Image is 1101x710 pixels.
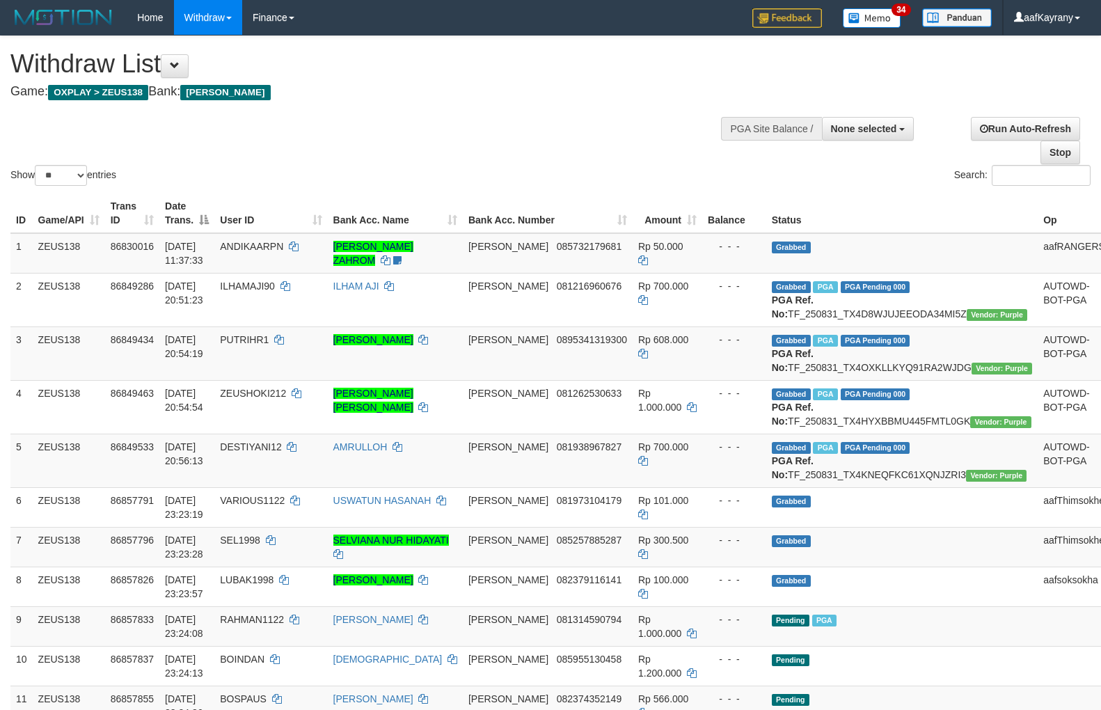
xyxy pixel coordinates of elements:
div: - - - [708,652,761,666]
span: 86849463 [111,388,154,399]
span: 86830016 [111,241,154,252]
span: PGA Pending [841,388,910,400]
td: 10 [10,646,33,686]
div: - - - [708,279,761,293]
span: Rp 1.200.000 [638,654,681,679]
span: [DATE] 23:23:57 [165,574,203,599]
span: [PERSON_NAME] [468,654,548,665]
span: Rp 50.000 [638,241,683,252]
span: [PERSON_NAME] [468,388,548,399]
span: Copy 081314590794 to clipboard [557,614,621,625]
td: ZEUS138 [33,606,105,646]
span: Rp 300.500 [638,535,688,546]
span: [DATE] 11:37:33 [165,241,203,266]
span: Rp 700.000 [638,281,688,292]
span: OXPLAY > ZEUS138 [48,85,148,100]
th: Balance [702,194,766,233]
th: User ID: activate to sort column ascending [214,194,327,233]
td: 2 [10,273,33,326]
img: Button%20Memo.svg [843,8,901,28]
div: - - - [708,333,761,347]
td: 6 [10,487,33,527]
span: 86857796 [111,535,154,546]
a: [PERSON_NAME] [333,574,413,585]
img: panduan.png [922,8,992,27]
td: TF_250831_TX4D8WJUJEEODA34MI5Z [766,273,1038,326]
td: ZEUS138 [33,380,105,434]
span: [DATE] 23:23:28 [165,535,203,560]
span: [PERSON_NAME] [468,495,548,506]
span: Copy 082374352149 to clipboard [557,693,621,704]
label: Search: [954,165,1091,186]
div: - - - [708,613,761,626]
span: Vendor URL: https://trx4.1velocity.biz [970,416,1031,428]
span: Grabbed [772,388,811,400]
td: ZEUS138 [33,273,105,326]
span: Marked by aafRornrotha [813,388,837,400]
span: Marked by aafchomsokheang [812,615,837,626]
span: Pending [772,615,809,626]
th: Bank Acc. Name: activate to sort column ascending [328,194,463,233]
a: Run Auto-Refresh [971,117,1080,141]
td: 3 [10,326,33,380]
span: Copy 081216960676 to clipboard [557,281,621,292]
td: ZEUS138 [33,527,105,567]
span: Rp 700.000 [638,441,688,452]
span: [PERSON_NAME] [468,334,548,345]
span: Pending [772,654,809,666]
span: Marked by aafRornrotha [813,281,837,293]
span: Copy 085955130458 to clipboard [557,654,621,665]
span: [DATE] 23:24:13 [165,654,203,679]
span: Grabbed [772,575,811,587]
span: BOSPAUS [220,693,267,704]
span: Rp 101.000 [638,495,688,506]
a: [PERSON_NAME] [333,614,413,625]
td: 7 [10,527,33,567]
span: Grabbed [772,335,811,347]
span: 86849286 [111,281,154,292]
th: Bank Acc. Number: activate to sort column ascending [463,194,633,233]
span: ZEUSHOKI212 [220,388,286,399]
span: Grabbed [772,535,811,547]
div: - - - [708,533,761,547]
span: 34 [892,3,910,16]
th: Amount: activate to sort column ascending [633,194,702,233]
span: RAHMAN1122 [220,614,284,625]
div: - - - [708,692,761,706]
span: ILHAMAJI90 [220,281,275,292]
td: TF_250831_TX4HYXBBMU445FMTL0GK [766,380,1038,434]
span: Copy 0895341319300 to clipboard [557,334,627,345]
span: Copy 081938967827 to clipboard [557,441,621,452]
a: [PERSON_NAME] [333,693,413,704]
span: DESTIYANI12 [220,441,281,452]
h4: Game: Bank: [10,85,720,99]
span: [PERSON_NAME] [468,241,548,252]
b: PGA Ref. No: [772,348,814,373]
td: 1 [10,233,33,274]
span: Copy 081262530633 to clipboard [557,388,621,399]
span: 86849533 [111,441,154,452]
span: Vendor URL: https://trx4.1velocity.biz [972,363,1032,374]
td: ZEUS138 [33,487,105,527]
div: PGA Site Balance / [721,117,821,141]
th: ID [10,194,33,233]
span: [PERSON_NAME] [180,85,270,100]
select: Showentries [35,165,87,186]
td: ZEUS138 [33,434,105,487]
div: - - - [708,386,761,400]
b: PGA Ref. No: [772,455,814,480]
input: Search: [992,165,1091,186]
span: [DATE] 20:56:13 [165,441,203,466]
th: Date Trans.: activate to sort column descending [159,194,214,233]
span: Grabbed [772,242,811,253]
span: Rp 1.000.000 [638,614,681,639]
span: 86857837 [111,654,154,665]
span: Rp 100.000 [638,574,688,585]
span: PGA Pending [841,442,910,454]
a: [PERSON_NAME] ZAHROM [333,241,413,266]
a: [PERSON_NAME] [PERSON_NAME] [333,388,413,413]
span: [PERSON_NAME] [468,441,548,452]
span: PUTRIHR1 [220,334,269,345]
div: - - - [708,239,761,253]
span: PGA Pending [841,281,910,293]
